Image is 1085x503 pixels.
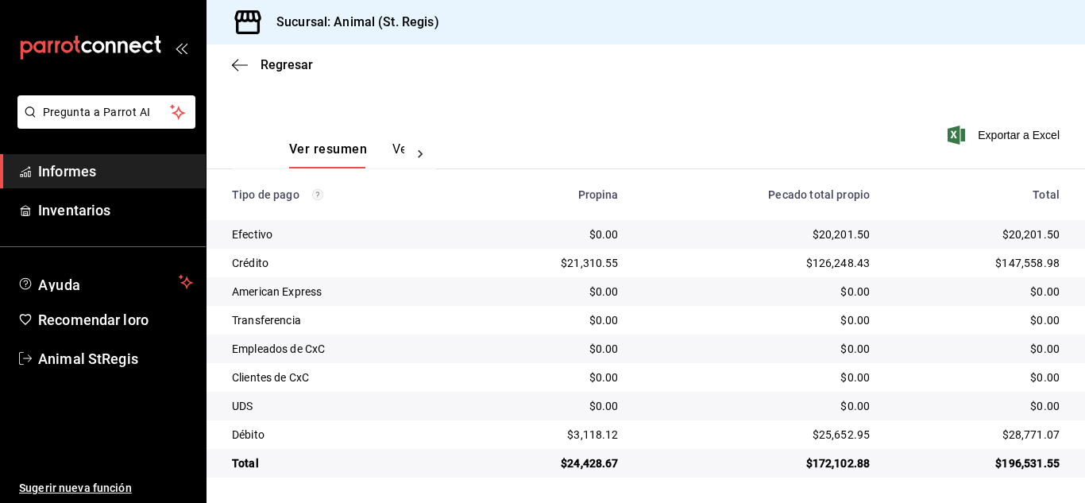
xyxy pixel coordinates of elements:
font: Recomendar loro [38,311,149,328]
font: Transferencia [232,314,301,327]
font: $126,248.43 [806,257,871,269]
font: $0.00 [589,342,619,355]
font: $3,118.12 [567,428,618,441]
font: Empleados de CxC [232,342,325,355]
font: $0.00 [840,371,870,384]
svg: Los pagos realizados con Pay y otras terminales son montos brutos. [312,189,323,200]
font: $24,428.67 [561,457,619,470]
font: $0.00 [589,371,619,384]
button: Exportar a Excel [951,126,1060,145]
font: Inventarios [38,202,110,219]
div: pestañas de navegación [289,141,404,168]
font: $21,310.55 [561,257,619,269]
font: Clientes de CxC [232,371,309,384]
font: Exportar a Excel [978,129,1060,141]
font: Ayuda [38,277,81,293]
font: Sugerir nueva función [19,482,132,494]
font: $147,558.98 [995,257,1060,269]
font: Pregunta a Parrot AI [43,106,151,118]
font: $0.00 [589,228,619,241]
font: Ver resumen [289,141,367,157]
font: Efectivo [232,228,272,241]
font: $20,201.50 [1002,228,1060,241]
font: $0.00 [840,285,870,298]
font: $0.00 [589,314,619,327]
font: $0.00 [840,342,870,355]
font: $172,102.88 [806,457,871,470]
font: Sucursal: Animal (St. Regis) [276,14,439,29]
font: $0.00 [840,400,870,412]
font: Tipo de pago [232,188,299,201]
button: Pregunta a Parrot AI [17,95,195,129]
button: Regresar [232,57,313,72]
font: Animal StRegis [38,350,138,367]
font: Total [232,457,259,470]
font: $0.00 [1030,285,1060,298]
font: $0.00 [1030,400,1060,412]
font: $20,201.50 [813,228,871,241]
font: Débito [232,428,264,441]
font: $0.00 [1030,314,1060,327]
font: $0.00 [1030,371,1060,384]
font: Ver pagos [392,141,452,157]
a: Pregunta a Parrot AI [11,115,195,132]
font: Informes [38,163,96,180]
font: Total [1033,188,1060,201]
font: $0.00 [1030,342,1060,355]
font: $0.00 [840,314,870,327]
font: $196,531.55 [995,457,1060,470]
font: Regresar [261,57,313,72]
font: $28,771.07 [1002,428,1060,441]
font: UDS [232,400,253,412]
font: Propina [578,188,619,201]
button: abrir_cajón_menú [175,41,187,54]
font: American Express [232,285,322,298]
font: $0.00 [589,285,619,298]
font: Crédito [232,257,268,269]
font: Pecado total propio [768,188,870,201]
font: $25,652.95 [813,428,871,441]
font: $0.00 [589,400,619,412]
